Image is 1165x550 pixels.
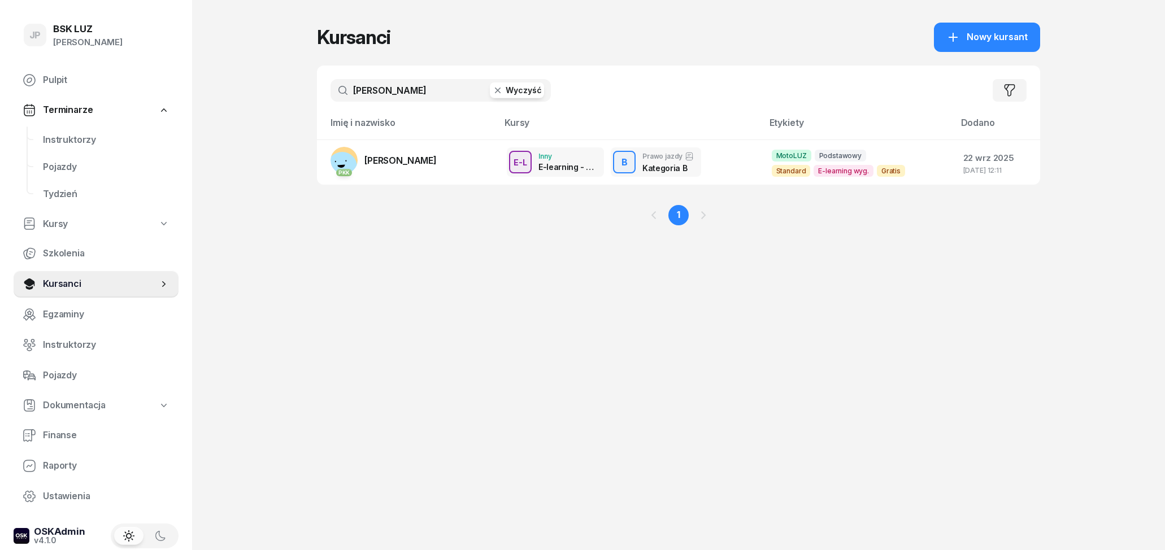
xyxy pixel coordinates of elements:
[43,277,158,291] span: Kursanci
[963,167,1031,174] div: [DATE] 12:11
[815,150,866,161] span: Podstawowy
[498,115,763,139] th: Kursy
[14,331,179,359] a: Instruktorzy
[538,152,597,160] div: Inny
[34,536,85,544] div: v4.1.0
[43,217,68,232] span: Kursy
[317,115,498,139] th: Imię i nazwisko
[14,97,179,123] a: Terminarze
[490,82,544,98] button: Wyczyść
[14,528,29,544] img: logo-xs-dark@2x.png
[668,205,689,225] a: 1
[29,30,41,40] span: JP
[43,428,169,443] span: Finanse
[14,422,179,449] a: Finanse
[934,23,1040,52] button: Nowy kursant
[336,169,353,176] div: PKK
[814,165,873,177] span: E-learning wyg.
[43,133,169,147] span: Instruktorzy
[34,126,179,154] a: Instruktorzy
[14,392,179,418] a: Dokumentacja
[617,153,632,172] div: B
[43,307,169,322] span: Egzaminy
[43,459,169,473] span: Raporty
[642,152,694,161] div: Prawo jazdy
[967,30,1028,45] span: Nowy kursant
[14,67,179,94] a: Pulpit
[509,155,532,169] div: E-L
[772,150,811,161] span: MotoLUZ
[43,73,169,88] span: Pulpit
[43,398,106,413] span: Dokumentacja
[364,155,437,166] span: [PERSON_NAME]
[43,368,169,383] span: Pojazdy
[14,452,179,479] a: Raporty
[331,79,551,102] input: Szukaj
[53,35,123,50] div: [PERSON_NAME]
[642,163,694,173] div: Kategoria B
[877,165,905,177] span: Gratis
[43,160,169,174] span: Pojazdy
[43,103,93,117] span: Terminarze
[34,154,179,181] a: Pojazdy
[509,151,532,173] button: E-L
[538,162,597,172] div: E-learning - 90 dni
[317,27,390,47] h1: Kursanci
[14,270,179,298] a: Kursanci
[53,24,123,34] div: BSK LUZ
[14,362,179,389] a: Pojazdy
[613,151,636,173] button: B
[43,489,169,504] span: Ustawienia
[14,301,179,328] a: Egzaminy
[34,527,85,536] div: OSKAdmin
[331,147,437,174] a: PKK[PERSON_NAME]
[14,240,179,267] a: Szkolenia
[954,115,1040,139] th: Dodano
[43,338,169,352] span: Instruktorzy
[963,151,1031,165] div: 22 wrz 2025
[14,483,179,510] a: Ustawienia
[763,115,954,139] th: Etykiety
[34,181,179,208] a: Tydzień
[772,165,811,177] span: Standard
[14,211,179,237] a: Kursy
[43,246,169,261] span: Szkolenia
[43,187,169,202] span: Tydzień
